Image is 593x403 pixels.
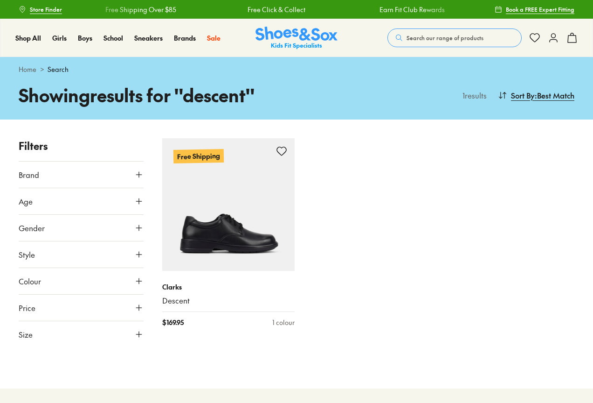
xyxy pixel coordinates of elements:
button: Age [19,188,144,214]
span: Price [19,302,35,313]
a: Shoes & Sox [255,27,338,49]
span: Brands [174,33,196,42]
a: Brands [174,33,196,43]
span: Book a FREE Expert Fitting [506,5,574,14]
h1: Showing results for " descent " [19,82,296,108]
button: Colour [19,268,144,294]
a: Sale [207,33,221,43]
a: Store Finder [19,1,62,18]
span: Boys [78,33,92,42]
button: Price [19,295,144,321]
a: Shop All [15,33,41,43]
button: Search our range of products [387,28,522,47]
p: Filters [19,138,144,154]
a: Home [19,64,36,74]
span: Sneakers [134,33,163,42]
a: Free Shipping [162,138,295,271]
button: Brand [19,162,144,188]
span: Shop All [15,33,41,42]
span: Style [19,249,35,260]
span: : Best Match [535,90,574,101]
a: Book a FREE Expert Fitting [495,1,574,18]
p: Free Shipping [173,149,224,163]
a: Free Click & Collect [247,5,305,14]
a: School [103,33,123,43]
a: Sneakers [134,33,163,43]
a: Boys [78,33,92,43]
span: Sale [207,33,221,42]
p: Clarks [162,282,295,292]
span: School [103,33,123,42]
button: Style [19,241,144,268]
span: Search [48,64,69,74]
a: Descent [162,296,295,306]
a: Girls [52,33,67,43]
span: Brand [19,169,39,180]
img: SNS_Logo_Responsive.svg [255,27,338,49]
button: Size [19,321,144,347]
div: 1 colour [272,318,295,327]
div: > [19,64,574,74]
span: Girls [52,33,67,42]
p: 1 results [459,90,487,101]
span: Age [19,196,33,207]
a: Earn Fit Club Rewards [379,5,444,14]
span: Store Finder [30,5,62,14]
span: Sort By [511,90,535,101]
span: Size [19,329,33,340]
a: Free Shipping Over $85 [105,5,176,14]
button: Sort By:Best Match [498,85,574,106]
span: Gender [19,222,45,233]
span: $ 169.95 [162,318,184,327]
span: Search our range of products [407,34,483,42]
span: Colour [19,276,41,287]
button: Gender [19,215,144,241]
